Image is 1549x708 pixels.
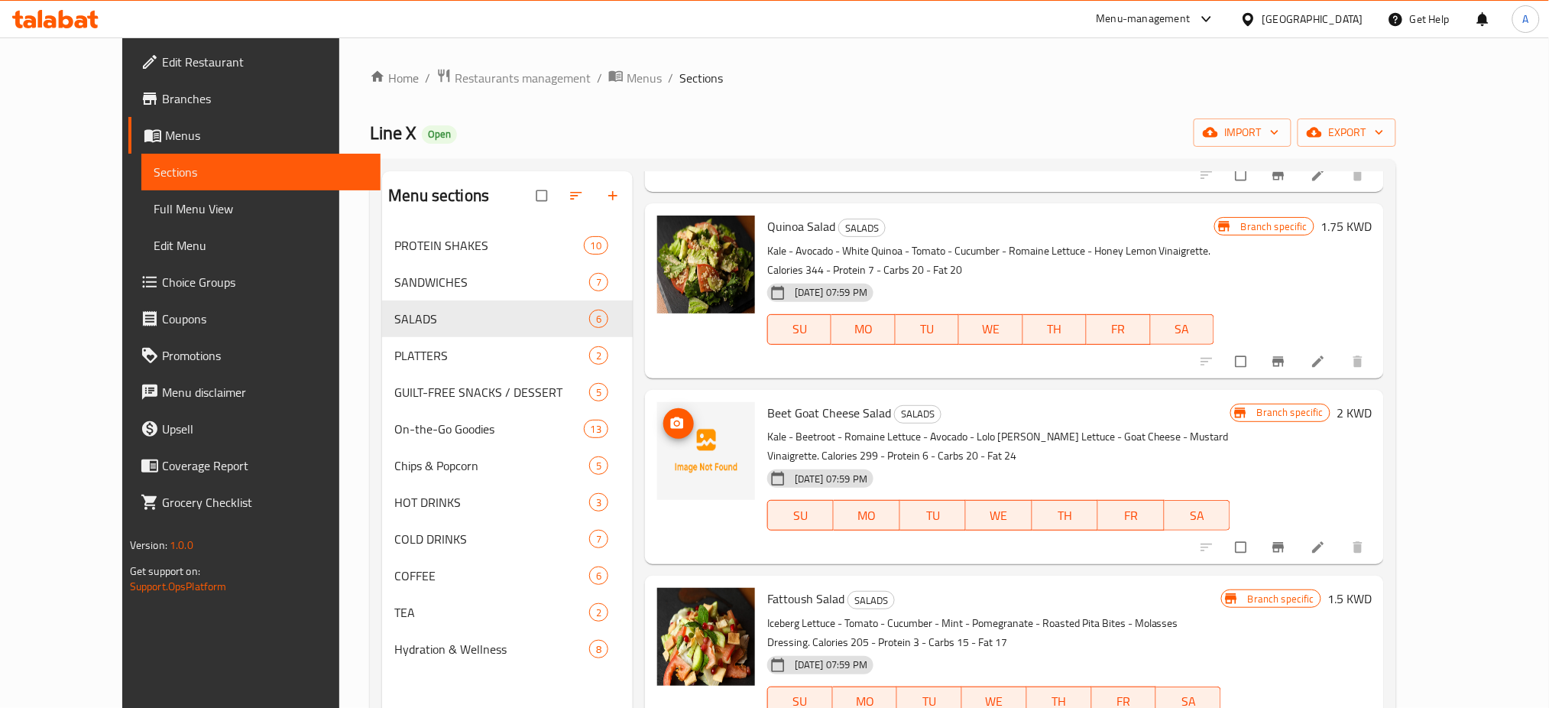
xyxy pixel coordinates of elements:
[906,505,960,527] span: TU
[1262,11,1363,28] div: [GEOGRAPHIC_DATA]
[590,569,608,583] span: 6
[394,346,589,365] span: PLATTERS
[590,459,608,473] span: 5
[774,505,828,527] span: SU
[838,219,886,237] div: SALADS
[128,300,381,337] a: Coupons
[1206,123,1279,142] span: import
[589,456,608,475] div: items
[1341,158,1378,192] button: delete
[767,401,891,424] span: Beet Goat Cheese Salad
[394,640,589,658] span: Hydration & Wellness
[1262,345,1298,378] button: Branch-specific-item
[767,587,844,610] span: Fattoush Salad
[789,472,873,486] span: [DATE] 07:59 PM
[162,346,369,365] span: Promotions
[162,53,369,71] span: Edit Restaurant
[589,567,608,585] div: items
[627,69,662,87] span: Menus
[382,374,633,411] div: GUILT-FREE SNACKS / DESSERT5
[589,493,608,512] div: items
[388,184,489,207] h2: Menu sections
[1093,318,1144,340] span: FR
[668,69,673,87] li: /
[589,530,608,548] div: items
[657,216,755,313] img: Quinoa Salad
[425,69,430,87] li: /
[162,383,369,401] span: Menu disclaimer
[382,227,633,264] div: PROTEIN SHAKES10
[170,535,193,555] span: 1.0.0
[838,318,889,340] span: MO
[128,44,381,80] a: Edit Restaurant
[1227,161,1259,190] span: Select to update
[1227,533,1259,562] span: Select to update
[585,239,608,253] span: 10
[382,411,633,447] div: On-the-Go Goodies13
[1321,216,1372,237] h6: 1.75 KWD
[382,521,633,557] div: COLD DRINKS7
[590,642,608,657] span: 8
[1523,11,1529,28] span: A
[589,603,608,622] div: items
[141,154,381,190] a: Sections
[1029,318,1081,340] span: TH
[608,68,662,88] a: Menus
[767,215,835,238] span: Quinoa Salad
[1311,167,1329,183] a: Edit menu item
[128,264,381,300] a: Choice Groups
[589,346,608,365] div: items
[128,374,381,411] a: Menu disclaimer
[894,405,941,424] div: SALADS
[162,456,369,475] span: Coverage Report
[584,236,608,255] div: items
[382,557,633,594] div: COFFEE6
[394,567,589,585] span: COFFEE
[370,68,1396,88] nav: breadcrumb
[141,190,381,227] a: Full Menu View
[370,69,419,87] a: Home
[141,227,381,264] a: Edit Menu
[128,484,381,521] a: Grocery Checklist
[589,383,608,401] div: items
[382,337,633,374] div: PLATTERS2
[128,80,381,117] a: Branches
[162,310,369,328] span: Coupons
[394,383,589,401] span: GUILT-FREE SNACKS / DESSERT
[590,532,608,547] span: 7
[767,427,1230,466] p: Kale - Beetroot - Romaine Lettuce - Avocado - Lolo [PERSON_NAME] Lettuce - Goat Cheese - Mustard ...
[165,126,369,145] span: Menus
[394,420,583,438] span: On-the-Go Goodies
[130,561,200,581] span: Get support on:
[382,631,633,667] div: Hydration & Wellness8
[847,591,895,609] div: SALADS
[767,242,1214,280] p: Kale - Avocado - White Quinoa - Tomato - Cucumber - Romaine Lettuce - Honey Lemon Vinaigrette. Ca...
[657,588,755,686] img: Fattoush Salad
[394,493,589,512] span: HOT DRINKS
[128,447,381,484] a: Coverage Report
[1087,314,1150,345] button: FR
[394,603,589,622] span: TEA
[128,411,381,447] a: Upsell
[848,592,894,609] span: SALADS
[590,312,608,326] span: 6
[597,69,602,87] li: /
[589,640,608,658] div: items
[1262,531,1298,564] button: Branch-specific-item
[382,264,633,300] div: SANDWICHES7
[896,314,959,345] button: TU
[966,500,1032,531] button: WE
[1242,592,1321,606] span: Branch specific
[767,314,831,345] button: SU
[1097,10,1191,28] div: Menu-management
[767,614,1221,652] p: Iceberg Lettuce - Tomato - Cucumber - Mint - Pomegranate - Roasted Pita Bites - Molasses Dressing...
[840,505,893,527] span: MO
[663,408,694,439] button: upload picture
[394,310,589,328] div: SALADS
[831,314,895,345] button: MO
